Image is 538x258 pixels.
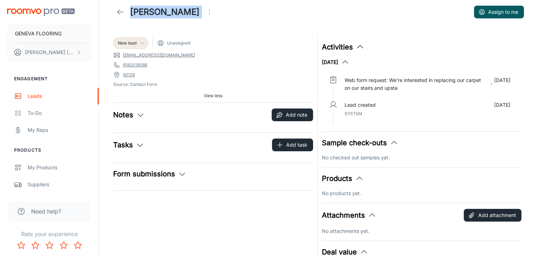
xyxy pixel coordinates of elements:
[25,48,75,56] p: [PERSON_NAME] [PERSON_NAME]
[113,140,144,150] button: Tasks
[167,40,190,46] span: Unassigned
[322,227,522,235] p: No attachments yet.
[71,238,85,252] button: Rate 5 star
[322,137,398,148] button: Sample check-outs
[464,209,521,222] button: Add attachment
[322,189,522,197] p: No products yet.
[15,30,62,37] p: GENEVA FLOORING
[123,72,135,78] a: 92129
[28,238,42,252] button: Rate 2 star
[345,101,376,109] p: Lead created
[322,42,364,52] button: Activities
[14,238,28,252] button: Rate 1 star
[201,90,225,101] button: View less
[494,76,510,92] p: [DATE]
[272,109,313,121] button: Add note
[42,238,57,252] button: Rate 3 star
[113,37,148,49] div: New lead
[31,207,61,216] span: Need help?
[113,169,186,179] button: Form submissions
[322,210,376,221] button: Attachments
[322,173,364,184] button: Products
[204,93,222,99] span: View less
[202,5,216,19] button: Open menu
[322,247,368,257] button: Deal value
[474,6,524,18] button: Assign to me
[322,154,522,162] p: No checked out samples yet.
[7,8,75,16] img: Roomvo PRO Beta
[6,230,93,238] p: Rate your experience
[345,111,362,116] span: System
[272,139,313,151] button: Add task
[345,76,486,92] p: Web form request: We're interested in replacing our carpet on our stairs and upsta
[113,81,313,88] span: Source: Contact Form
[113,110,145,120] button: Notes
[123,62,147,68] a: 6182019088
[57,238,71,252] button: Rate 4 star
[28,164,92,171] div: My Products
[130,6,199,18] h1: [PERSON_NAME]
[7,24,92,43] button: GENEVA FLOORING
[123,52,195,58] a: [EMAIL_ADDRESS][DOMAIN_NAME]
[28,126,92,134] div: My Reps
[118,40,137,46] span: New lead
[28,181,92,188] div: Suppliers
[322,58,349,66] button: [DATE]
[28,109,92,117] div: To-do
[7,43,92,61] button: [PERSON_NAME] [PERSON_NAME]
[28,92,92,100] div: Leads
[494,101,510,109] p: [DATE]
